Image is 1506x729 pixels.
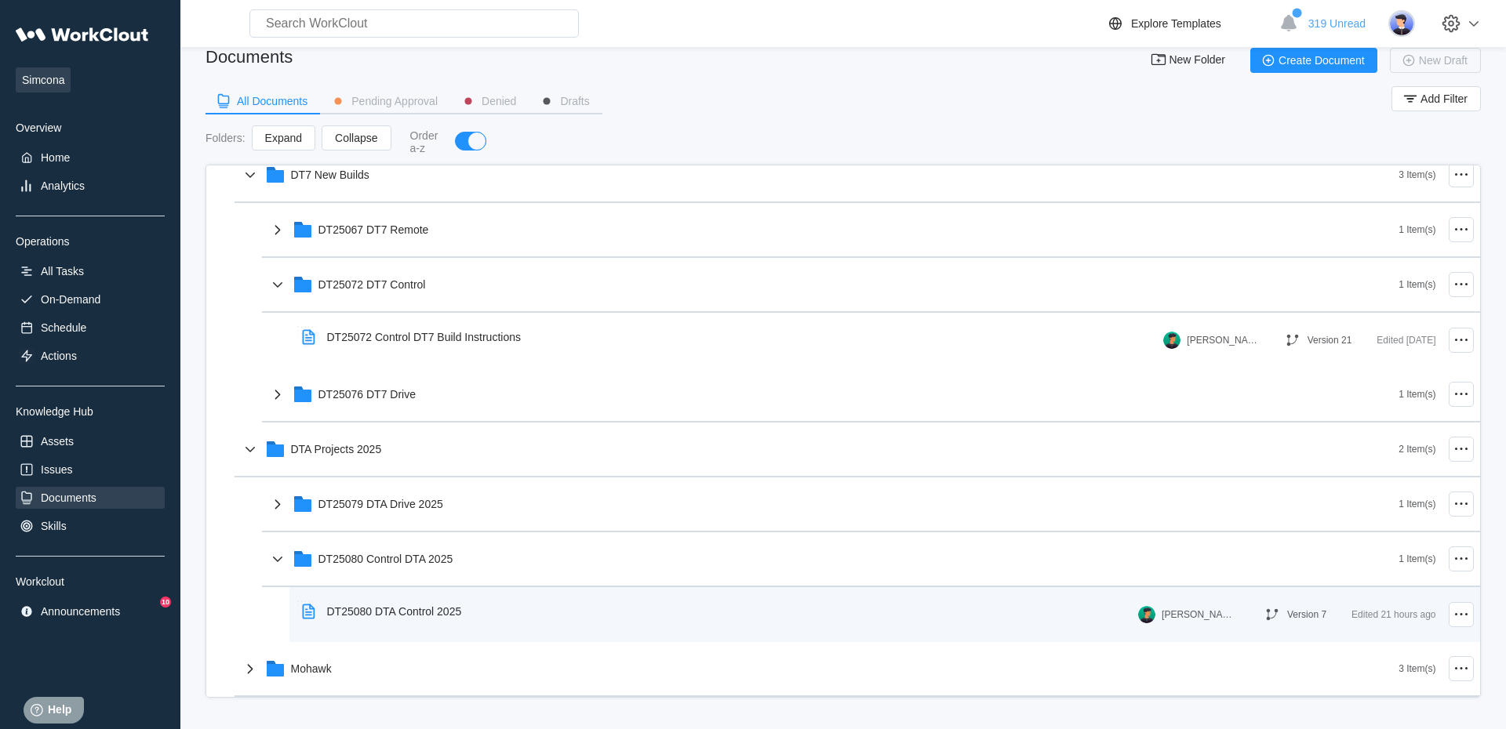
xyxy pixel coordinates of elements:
[318,223,429,236] div: DT25067 DT7 Remote
[1106,14,1271,33] a: Explore Templates
[327,605,462,618] div: DT25080 DTA Control 2025
[16,317,165,339] a: Schedule
[160,597,171,607] div: 10
[1399,224,1435,235] div: 1 Item(s)
[16,235,165,248] div: Operations
[1131,17,1221,30] div: Explore Templates
[1399,169,1435,180] div: 3 Item(s)
[291,662,332,675] div: Mohawk
[322,125,391,151] button: Collapse
[1399,663,1435,674] div: 3 Item(s)
[252,125,315,151] button: Expand
[41,491,96,504] div: Documents
[16,405,165,418] div: Knowledge Hub
[410,129,440,154] div: Order a-z
[41,180,85,192] div: Analytics
[1169,54,1225,67] span: New Folder
[16,175,165,197] a: Analytics
[1351,605,1435,624] div: Edited 21 hours ago
[1419,55,1468,66] span: New Draft
[1399,444,1435,455] div: 2 Item(s)
[560,96,589,107] div: Drafts
[16,121,165,134] div: Overview
[16,147,165,169] a: Home
[1250,48,1377,73] button: Create Document
[237,96,307,107] div: All Documents
[16,345,165,367] a: Actions
[41,293,100,306] div: On-Demand
[41,435,74,448] div: Assets
[318,553,453,565] div: DT25080 Control DTA 2025
[16,260,165,282] a: All Tasks
[1399,389,1435,400] div: 1 Item(s)
[529,89,602,113] button: Drafts
[1140,48,1238,73] button: New Folder
[1163,332,1180,349] img: user.png
[249,9,579,38] input: Search WorkClout
[291,443,382,455] div: DTA Projects 2025
[16,430,165,452] a: Assets
[327,331,521,343] div: DT25072 Control DT7 Build Instructions
[1187,335,1257,346] div: [PERSON_NAME]
[16,575,165,588] div: Workclout
[206,89,320,113] button: All Documents
[291,169,369,181] div: DT7 New Builds
[16,459,165,481] a: Issues
[41,520,67,532] div: Skills
[16,600,165,622] a: Announcements
[318,388,417,401] div: DT25076 DT7 Drive
[351,96,438,107] div: Pending Approval
[41,151,70,164] div: Home
[1287,609,1326,620] div: Version 7
[41,463,72,476] div: Issues
[450,89,529,113] button: Denied
[206,47,293,67] div: Documents
[16,67,71,92] span: Simcona
[1399,553,1435,564] div: 1 Item(s)
[265,132,302,143] span: Expand
[1377,331,1435,350] div: Edited [DATE]
[318,278,426,291] div: DT25072 DT7 Control
[1399,279,1435,290] div: 1 Item(s)
[16,515,165,537] a: Skills
[41,321,86,334] div: Schedule
[16,288,165,310] a: On-Demand
[318,498,443,510] div: DT25079 DTA Drive 2025
[1279,55,1365,66] span: Create Document
[1138,606,1155,623] img: user.png
[1399,499,1435,510] div: 1 Item(s)
[1308,335,1352,346] div: Version 21
[1162,609,1232,620] div: [PERSON_NAME]
[206,132,246,144] div: Folders :
[1388,10,1415,37] img: user-5.png
[1308,17,1366,30] span: 319 Unread
[41,605,120,618] div: Announcements
[41,350,77,362] div: Actions
[1391,86,1481,111] button: Add Filter
[320,89,450,113] button: Pending Approval
[1390,48,1481,73] button: New Draft
[335,132,377,143] span: Collapse
[482,96,516,107] div: Denied
[41,265,84,277] div: All Tasks
[16,487,165,509] a: Documents
[1421,93,1468,104] span: Add Filter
